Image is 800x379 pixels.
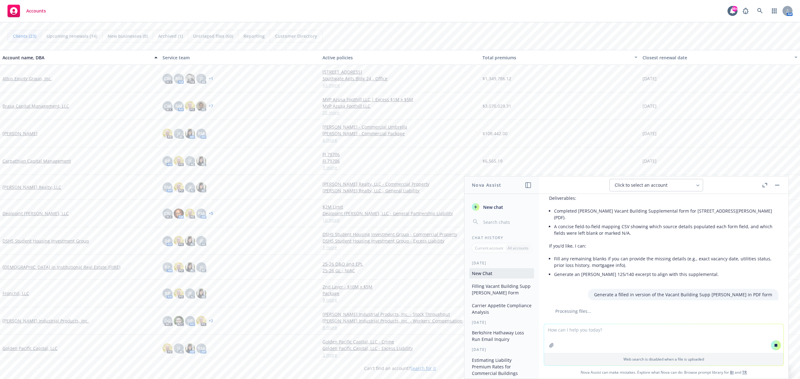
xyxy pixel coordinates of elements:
[642,75,657,82] span: [DATE]
[322,103,477,109] a: MVP Azusa Foothill LLC
[554,206,778,222] li: Completed [PERSON_NAME] Vacant Building Supplemental form for [STREET_ADDRESS][PERSON_NAME] (PDF).
[322,338,477,345] a: Golden Pacific Capital, LLC - Crime
[322,75,477,82] a: Southgate Apts Bldg 24 - Office
[642,54,791,61] div: Closest renewal date
[364,365,436,372] span: Can't find an account?
[174,156,184,166] img: photo
[175,75,182,82] span: RM
[2,103,69,109] a: Brasa Capital Management, LLC
[642,158,657,164] span: [DATE]
[542,366,786,379] span: Nova Assist can make mistakes. Explore what Nova can do: Browse prompt library for and
[2,345,57,352] a: Golden Pacific Capital, LLC
[482,54,631,61] div: Total premiums
[469,268,534,278] button: New Chat
[322,204,477,210] a: $2M Limit
[482,158,502,164] span: $6,565.19
[188,158,192,164] span: JF
[174,262,184,272] img: photo
[322,151,477,158] a: FI 79706
[322,181,477,187] a: [PERSON_NAME] Realty, LLC - Commercial Property
[642,103,657,109] span: [DATE]
[200,238,203,244] span: JF
[164,75,171,82] span: CW
[469,355,534,378] button: Estimating Liability Premium Rates for Commercial Buildings
[322,324,477,331] a: 8 more
[174,209,184,219] img: photo
[200,264,203,270] span: JF
[209,104,213,108] a: + 7
[174,316,184,326] img: photo
[322,297,477,303] a: 9 more
[320,50,480,65] button: Active policies
[177,345,181,352] span: JF
[322,311,477,317] a: [PERSON_NAME] Industrial Products, Inc. - Stock Throughput
[47,33,97,39] span: Upcoming renewals (14)
[174,236,184,246] img: photo
[739,5,752,17] a: Report a Bug
[164,184,171,190] span: RM
[322,82,477,88] a: 43 more
[464,320,539,325] div: [DATE]
[198,130,205,137] span: RM
[732,6,737,12] div: 99+
[198,345,205,352] span: RM
[198,210,205,217] span: PM
[742,370,747,375] a: TR
[322,158,477,164] a: FI 79706
[322,137,477,143] a: 6 more
[196,316,206,326] img: photo
[482,130,507,137] span: $108,442.00
[5,2,48,20] a: Accounts
[322,261,477,267] a: 25-26 D&O and EPL
[615,182,667,188] span: Click to select an account
[2,54,151,61] div: Account name, DBA
[410,365,436,371] a: Search for it
[322,345,477,352] a: Golden Pacific Capital, LLC - Excess Liability
[196,288,206,298] img: photo
[26,8,46,13] span: Accounts
[175,103,182,109] span: RM
[482,204,503,210] span: New chat
[185,74,195,84] img: photo
[322,317,477,324] a: [PERSON_NAME] Industrial Products, Inc. - Workers' Compensation
[322,109,477,116] a: 25 more
[322,244,477,251] a: 1 more
[322,283,477,290] a: 2nd Layer - $10M x $5M
[196,156,206,166] img: photo
[475,245,503,251] p: Current account
[549,243,778,249] p: If you’d like, I can:
[642,130,657,137] span: [DATE]
[2,184,61,190] a: [PERSON_NAME] Realty, LLC
[322,54,477,61] div: Active policies
[209,319,213,323] a: + 2
[768,5,781,17] a: Switch app
[162,54,317,61] div: Service team
[322,210,477,217] a: Dealpoint [PERSON_NAME], LLC - General Partnership Liability
[507,245,528,251] p: All accounts
[640,50,800,65] button: Closest renewal date
[188,184,192,190] span: JF
[158,33,183,39] span: Archived (1)
[185,236,195,246] img: photo
[187,317,193,324] span: RP
[464,260,539,266] div: [DATE]
[464,235,539,240] div: Chat History
[322,267,477,274] a: 25-26 GL - NIAC
[469,281,534,298] button: Filling Vacant Building Supp [PERSON_NAME] Form
[322,238,477,244] a: DSHS Student Housing Investment Group - Excess Liability
[177,130,181,137] span: JF
[2,158,71,164] a: Carpathian Capital Management
[165,264,170,270] span: RP
[2,264,120,270] a: [DEMOGRAPHIC_DATA] in Institutional Real Estate (FIIRE)
[549,195,778,201] p: Deliverables:
[472,182,501,188] h1: Nova Assist
[322,130,477,137] a: [PERSON_NAME] - Commercial Package
[196,101,206,111] img: photo
[2,290,29,297] a: Fronchil, LLC
[185,262,195,272] img: photo
[482,218,532,226] input: Search chats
